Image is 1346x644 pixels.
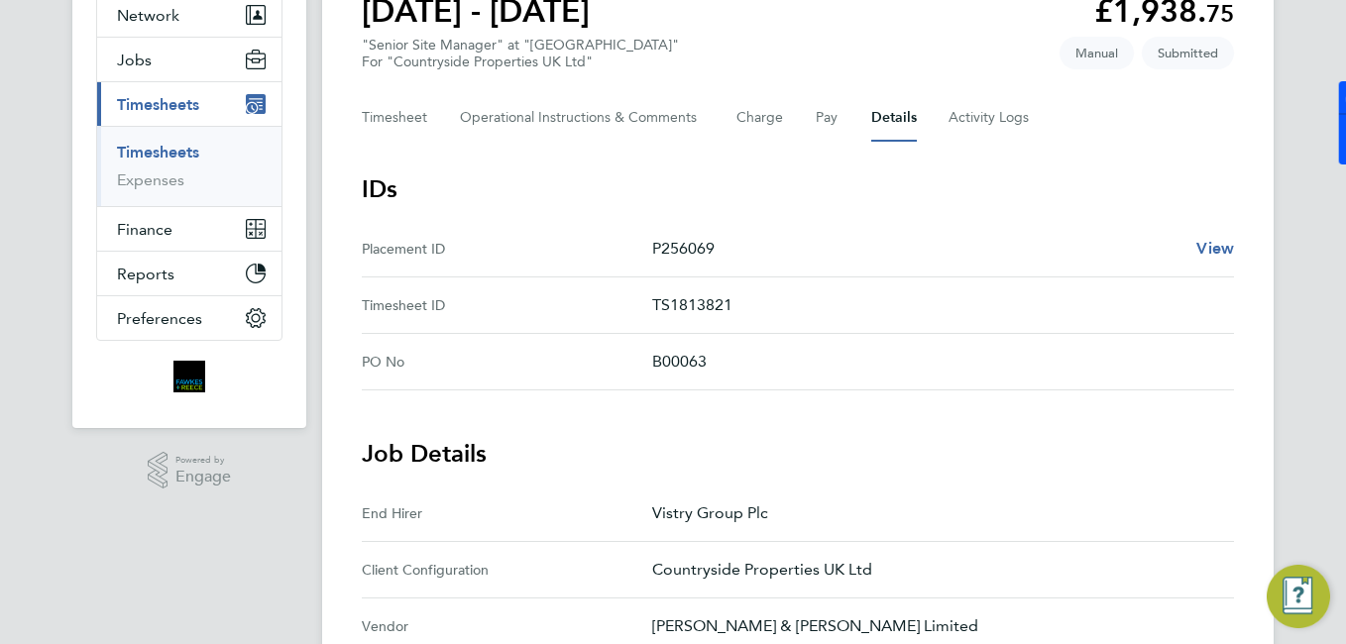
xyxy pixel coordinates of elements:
[97,38,281,81] button: Jobs
[362,501,652,525] div: End Hirer
[148,452,232,489] a: Powered byEngage
[871,94,917,142] button: Details
[117,95,199,114] span: Timesheets
[117,220,172,239] span: Finance
[362,558,652,582] div: Client Configuration
[97,82,281,126] button: Timesheets
[175,452,231,469] span: Powered by
[362,173,1234,205] h3: IDs
[117,143,199,161] a: Timesheets
[117,6,179,25] span: Network
[96,361,282,392] a: Go to home page
[97,296,281,340] button: Preferences
[652,501,1218,525] p: Vistry Group Plc
[652,293,1218,317] p: TS1813821
[362,37,679,70] div: "Senior Site Manager" at "[GEOGRAPHIC_DATA]"
[652,558,1218,582] p: Countryside Properties UK Ltd
[117,309,202,328] span: Preferences
[652,237,1180,261] p: P256069
[117,265,174,283] span: Reports
[1142,37,1234,69] span: This timesheet is Submitted.
[362,350,652,374] div: PO No
[1267,565,1330,628] button: Engage Resource Center
[652,614,1218,638] p: [PERSON_NAME] & [PERSON_NAME] Limited
[652,350,1218,374] p: B00063
[362,614,652,638] div: Vendor
[117,170,184,189] a: Expenses
[949,94,1032,142] button: Activity Logs
[97,126,281,206] div: Timesheets
[173,361,205,392] img: bromak-logo-retina.png
[816,94,840,142] button: Pay
[175,469,231,485] span: Engage
[362,94,428,142] button: Timesheet
[460,94,705,142] button: Operational Instructions & Comments
[117,51,152,69] span: Jobs
[1060,37,1134,69] span: This timesheet was manually created.
[362,438,1234,470] h3: Job Details
[1196,239,1234,258] span: View
[362,293,652,317] div: Timesheet ID
[362,54,679,70] div: For "Countryside Properties UK Ltd"
[97,207,281,251] button: Finance
[97,252,281,295] button: Reports
[736,94,784,142] button: Charge
[1196,237,1234,261] a: View
[362,237,652,261] div: Placement ID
